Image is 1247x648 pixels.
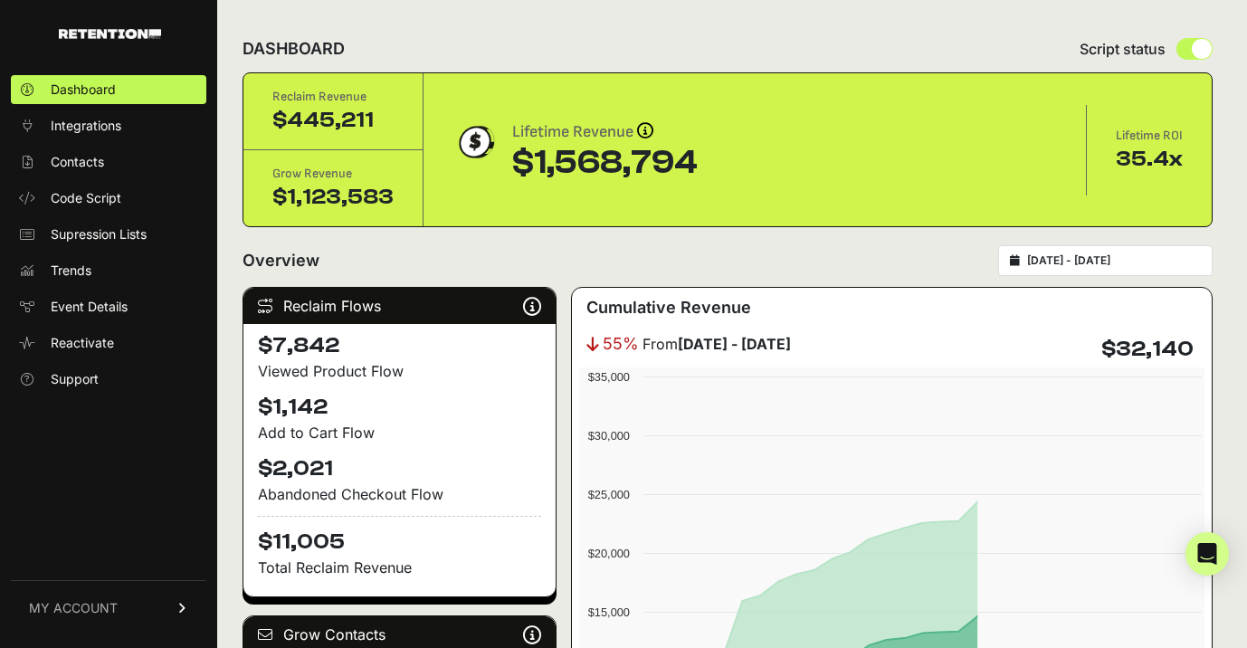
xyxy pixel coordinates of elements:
[243,288,556,324] div: Reclaim Flows
[11,292,206,321] a: Event Details
[258,557,541,578] p: Total Reclaim Revenue
[1116,127,1183,145] div: Lifetime ROI
[11,148,206,176] a: Contacts
[587,488,629,501] text: $25,000
[11,256,206,285] a: Trends
[272,183,394,212] div: $1,123,583
[11,580,206,635] a: MY ACCOUNT
[452,119,498,165] img: dollar-coin-05c43ed7efb7bc0c12610022525b4bbbb207c7efeef5aecc26f025e68dcafac9.png
[11,365,206,394] a: Support
[51,189,121,207] span: Code Script
[1080,38,1166,60] span: Script status
[272,88,394,106] div: Reclaim Revenue
[258,360,541,382] div: Viewed Product Flow
[51,81,116,99] span: Dashboard
[29,599,118,617] span: MY ACCOUNT
[258,483,541,505] div: Abandoned Checkout Flow
[51,298,128,316] span: Event Details
[643,333,791,355] span: From
[243,248,319,273] h2: Overview
[51,225,147,243] span: Supression Lists
[258,393,541,422] h4: $1,142
[11,75,206,104] a: Dashboard
[587,370,629,384] text: $35,000
[51,334,114,352] span: Reactivate
[512,119,698,145] div: Lifetime Revenue
[11,329,206,357] a: Reactivate
[51,370,99,388] span: Support
[11,111,206,140] a: Integrations
[587,605,629,619] text: $15,000
[258,516,541,557] h4: $11,005
[243,36,345,62] h2: DASHBOARD
[603,331,639,357] span: 55%
[272,106,394,135] div: $445,211
[1116,145,1183,174] div: 35.4x
[59,29,161,39] img: Retention.com
[272,165,394,183] div: Grow Revenue
[11,184,206,213] a: Code Script
[11,220,206,249] a: Supression Lists
[258,454,541,483] h4: $2,021
[51,262,91,280] span: Trends
[587,547,629,560] text: $20,000
[678,335,791,353] strong: [DATE] - [DATE]
[258,331,541,360] h4: $7,842
[51,153,104,171] span: Contacts
[586,295,751,320] h3: Cumulative Revenue
[1101,335,1194,364] h4: $32,140
[512,145,698,181] div: $1,568,794
[587,429,629,443] text: $30,000
[1185,532,1229,576] div: Open Intercom Messenger
[51,117,121,135] span: Integrations
[258,422,541,443] div: Add to Cart Flow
